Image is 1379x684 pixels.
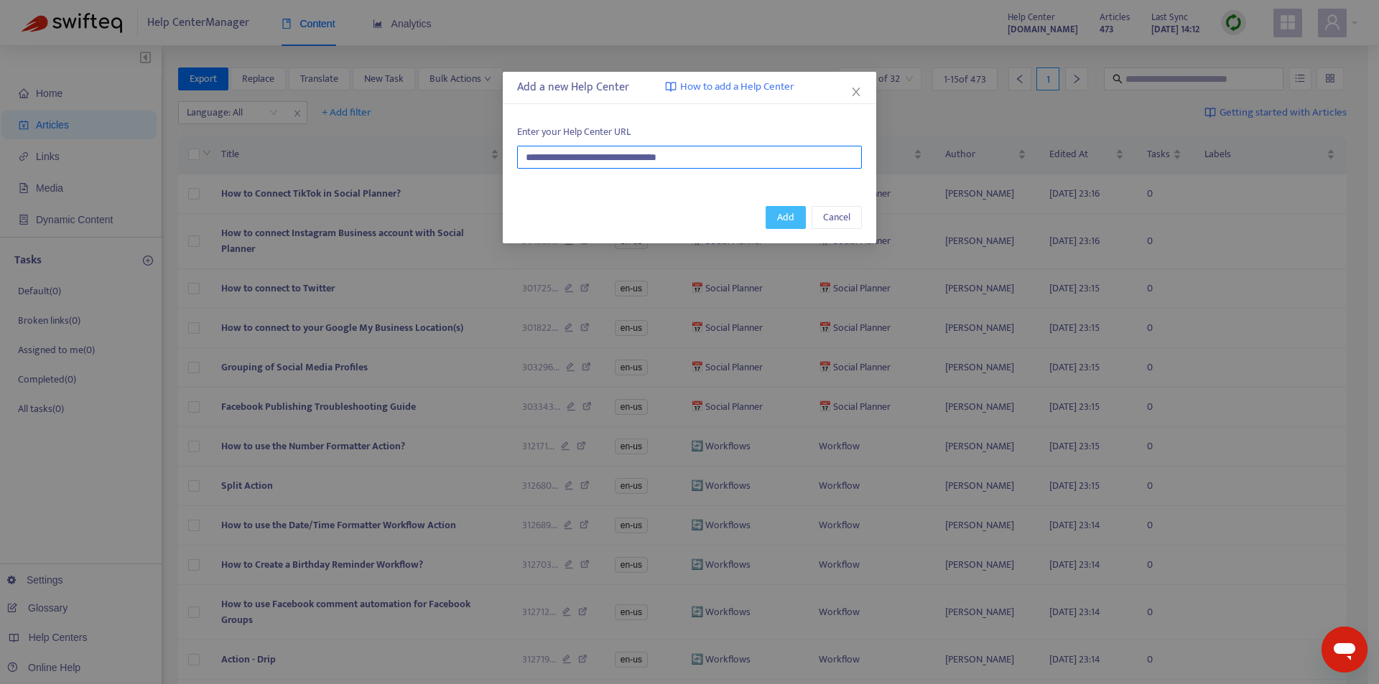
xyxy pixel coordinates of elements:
span: Enter your Help Center URL [517,124,862,140]
span: close [850,86,862,98]
span: Add [777,210,794,225]
span: Cancel [823,210,850,225]
img: image-link [665,81,677,93]
iframe: Button to launch messaging window [1322,627,1368,673]
a: How to add a Help Center [665,79,794,95]
button: Add [766,206,806,229]
button: Close [848,84,864,100]
button: Cancel [812,206,862,229]
div: Add a new Help Center [517,79,862,96]
span: How to add a Help Center [680,79,794,95]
